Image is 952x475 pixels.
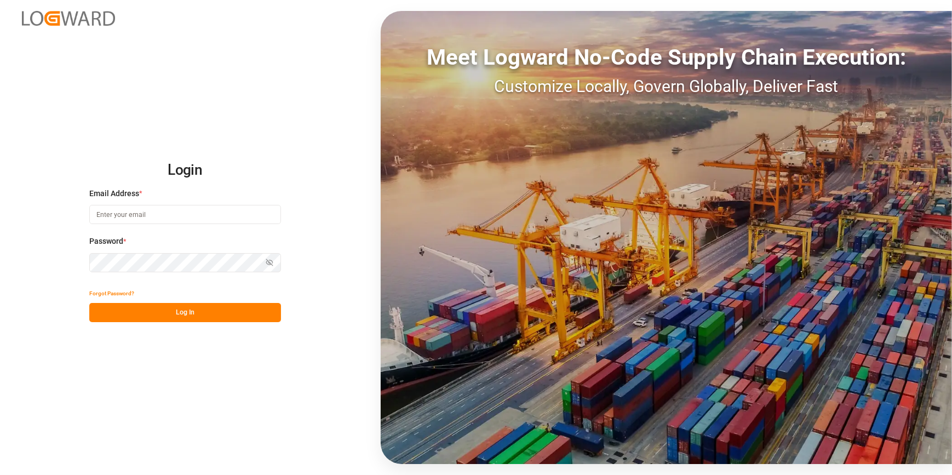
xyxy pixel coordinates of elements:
[89,153,281,188] h2: Login
[89,236,123,247] span: Password
[89,205,281,224] input: Enter your email
[89,284,134,303] button: Forgot Password?
[89,303,281,322] button: Log In
[381,74,952,99] div: Customize Locally, Govern Globally, Deliver Fast
[381,41,952,74] div: Meet Logward No-Code Supply Chain Execution:
[22,11,115,26] img: Logward_new_orange.png
[89,188,139,199] span: Email Address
